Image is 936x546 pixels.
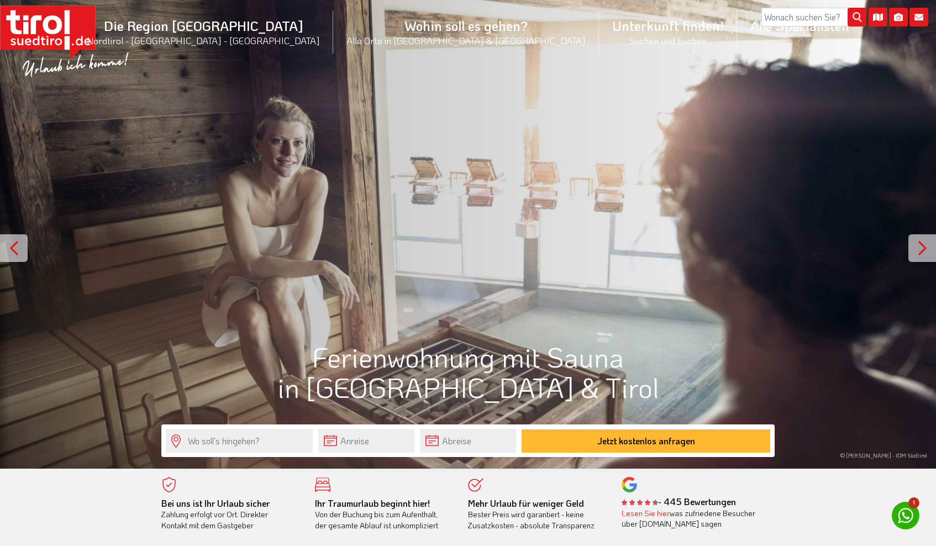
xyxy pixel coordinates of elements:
[315,498,452,531] div: Von der Buchung bis zum Aufenthalt, der gesamte Ablauf ist unkompliziert
[161,342,775,402] h1: Ferienwohnung mit Sauna in [GEOGRAPHIC_DATA] & Tirol
[522,429,770,453] button: Jetzt kostenlos anfragen
[622,508,670,518] a: Lesen Sie hier
[87,34,320,46] small: Nordtirol - [GEOGRAPHIC_DATA] - [GEOGRAPHIC_DATA]
[315,497,430,509] b: Ihr Traumurlaub beginnt hier!
[599,5,737,59] a: Unterkunft finden!Suchen und buchen
[612,34,724,46] small: Suchen und buchen
[420,429,516,453] input: Abreise
[622,508,759,529] div: was zufriedene Besucher über [DOMAIN_NAME] sagen
[869,8,887,27] i: Karte öffnen
[622,496,736,507] b: - 445 Bewertungen
[468,498,605,531] div: Bester Preis wird garantiert - keine Zusatzkosten - absolute Transparenz
[909,8,928,27] i: Kontakt
[333,5,599,59] a: Wohin soll es gehen?Alle Orte in [GEOGRAPHIC_DATA] & [GEOGRAPHIC_DATA]
[318,429,414,453] input: Anreise
[73,5,333,59] a: Die Region [GEOGRAPHIC_DATA]Nordtirol - [GEOGRAPHIC_DATA] - [GEOGRAPHIC_DATA]
[908,497,919,508] span: 1
[892,502,919,529] a: 1
[761,8,866,27] input: Wonach suchen Sie?
[166,429,313,453] input: Wo soll's hingehen?
[346,34,586,46] small: Alle Orte in [GEOGRAPHIC_DATA] & [GEOGRAPHIC_DATA]
[737,5,863,46] a: Alle Spezialisten
[889,8,908,27] i: Fotogalerie
[161,498,298,531] div: Zahlung erfolgt vor Ort. Direkter Kontakt mit dem Gastgeber
[161,497,270,509] b: Bei uns ist Ihr Urlaub sicher
[468,497,584,509] b: Mehr Urlaub für weniger Geld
